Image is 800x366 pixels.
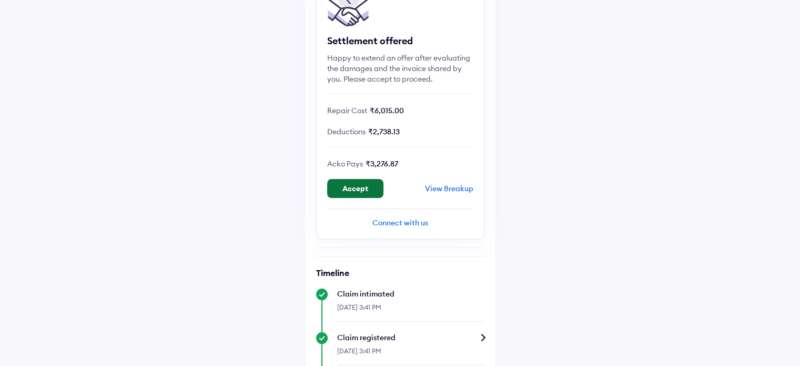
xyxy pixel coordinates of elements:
button: Accept [327,179,383,198]
h6: Timeline [316,268,484,278]
span: ₹2,738.13 [368,127,400,136]
span: Deductions [327,127,366,136]
div: [DATE] 3:41 PM [337,343,484,365]
span: Acko Pays [327,159,363,169]
span: ₹3,276.87 [366,159,398,169]
span: Repair Cost [327,106,367,115]
div: Connect with us [327,217,473,228]
div: View Breakup [425,184,473,193]
div: Happy to extend an offer after evaluating the damages and the invoice shared by you. Please accep... [327,53,473,84]
div: Claim intimated [337,289,484,299]
div: [DATE] 3:41 PM [337,299,484,322]
span: ₹6,015.00 [370,106,404,115]
div: Settlement offered [327,35,473,47]
div: Claim registered [337,332,484,343]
